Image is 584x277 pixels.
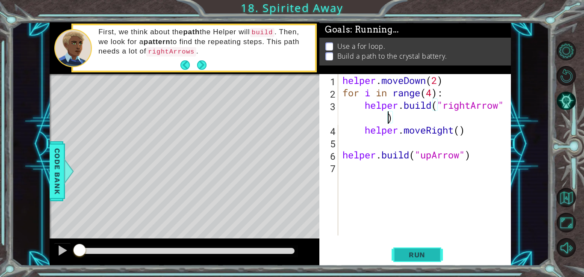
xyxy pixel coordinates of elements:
a: Back to Map [558,185,584,210]
strong: path [183,28,200,36]
button: AI Hint [557,91,576,110]
button: Ctrl + P: Pause [54,243,71,260]
button: Back to Map [557,188,576,207]
code: rightArrows [146,47,196,57]
p: First, we think about the the Helper will . Then, we look for a to find the repeating steps. This... [98,27,309,57]
button: Restart Level [557,66,576,85]
div: 4 [321,125,338,137]
p: Use a for loop. [337,42,385,51]
span: Run [400,250,434,259]
button: Shift+Enter: Run current code. [392,245,443,264]
p: Build a path to the crystal battery. [337,51,447,61]
code: build [250,28,274,37]
div: 1 [321,75,338,88]
div: 5 [321,137,338,150]
button: Maximize Browser [557,213,576,232]
div: 3 [321,100,338,125]
button: Mute [557,238,576,257]
div: 7 [321,162,338,175]
span: Code Bank [50,145,64,197]
span: : Running... [350,24,398,35]
div: 6 [321,150,338,162]
span: Goals [325,24,399,35]
div: 2 [321,88,338,100]
strong: pattern [144,38,171,46]
button: Next [197,60,206,70]
button: Back [180,60,197,70]
button: Level Options [557,41,576,60]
